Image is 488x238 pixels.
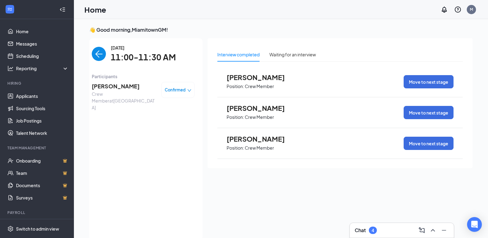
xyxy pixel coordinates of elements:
a: Messages [16,38,69,50]
a: TeamCrown [16,167,69,179]
div: M [470,7,473,12]
div: Reporting [16,65,69,71]
div: Payroll [7,210,67,215]
svg: Collapse [59,6,66,13]
a: Talent Network [16,127,69,139]
svg: Notifications [441,6,448,13]
div: Hiring [7,81,67,86]
span: down [187,88,192,93]
span: Participants [92,73,195,80]
svg: ComposeMessage [418,227,425,234]
span: Confirmed [165,87,186,93]
a: Applicants [16,90,69,102]
span: 11:00-11:30 AM [111,51,176,64]
a: Job Postings [16,115,69,127]
button: Move to next stage [404,137,454,150]
span: [PERSON_NAME] [227,135,294,143]
a: OnboardingCrown [16,155,69,167]
p: Crew Member [245,145,274,151]
svg: ChevronUp [429,227,437,234]
svg: QuestionInfo [454,6,462,13]
a: DocumentsCrown [16,179,69,192]
p: Position: [227,114,244,120]
svg: Analysis [7,65,14,71]
button: Move to next stage [404,75,454,88]
div: 4 [372,228,374,233]
button: back-button [92,47,106,61]
p: Crew Member [245,114,274,120]
button: Minimize [439,225,449,235]
span: [PERSON_NAME] [227,73,294,81]
svg: Settings [7,226,14,232]
span: Crew Member at [GEOGRAPHIC_DATA] [92,91,156,111]
svg: WorkstreamLogo [7,6,13,12]
div: Interview completed [217,51,260,58]
a: Scheduling [16,50,69,62]
span: [PERSON_NAME] [92,82,156,91]
h3: Chat [355,227,366,234]
div: Open Intercom Messenger [467,217,482,232]
svg: Minimize [440,227,448,234]
a: SurveysCrown [16,192,69,204]
span: [PERSON_NAME] [227,104,294,112]
p: Position: [227,83,244,89]
div: Switch to admin view [16,226,59,232]
p: Position: [227,145,244,151]
button: Move to next stage [404,106,454,119]
p: Crew Member [245,83,274,89]
span: [DATE] [111,44,176,51]
div: Waiting for an interview [269,51,316,58]
div: Team Management [7,145,67,151]
button: ComposeMessage [417,225,427,235]
a: Home [16,25,69,38]
button: ChevronUp [428,225,438,235]
h3: 👋 Good morning, MiamitownGM ! [89,26,473,33]
a: Sourcing Tools [16,102,69,115]
h1: Home [84,4,106,15]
